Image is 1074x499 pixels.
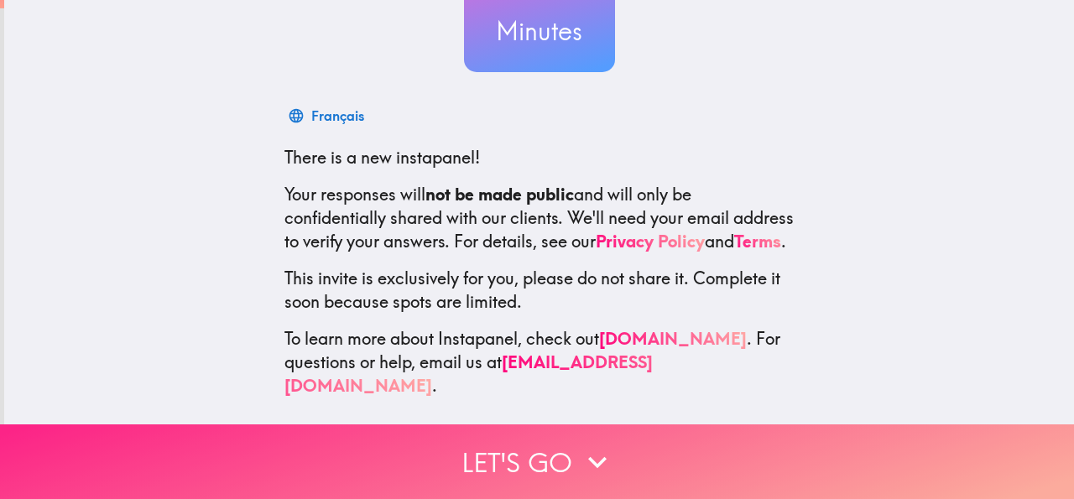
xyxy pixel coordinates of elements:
a: [DOMAIN_NAME] [599,328,747,349]
button: Français [284,99,371,133]
span: There is a new instapanel! [284,147,480,168]
div: Français [311,104,364,127]
h3: Minutes [464,13,615,49]
p: To learn more about Instapanel, check out . For questions or help, email us at . [284,327,795,398]
p: This invite is exclusively for you, please do not share it. Complete it soon because spots are li... [284,267,795,314]
a: [EMAIL_ADDRESS][DOMAIN_NAME] [284,351,653,396]
a: Privacy Policy [596,231,705,252]
a: Terms [734,231,781,252]
p: Your responses will and will only be confidentially shared with our clients. We'll need your emai... [284,183,795,253]
b: not be made public [425,184,574,205]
